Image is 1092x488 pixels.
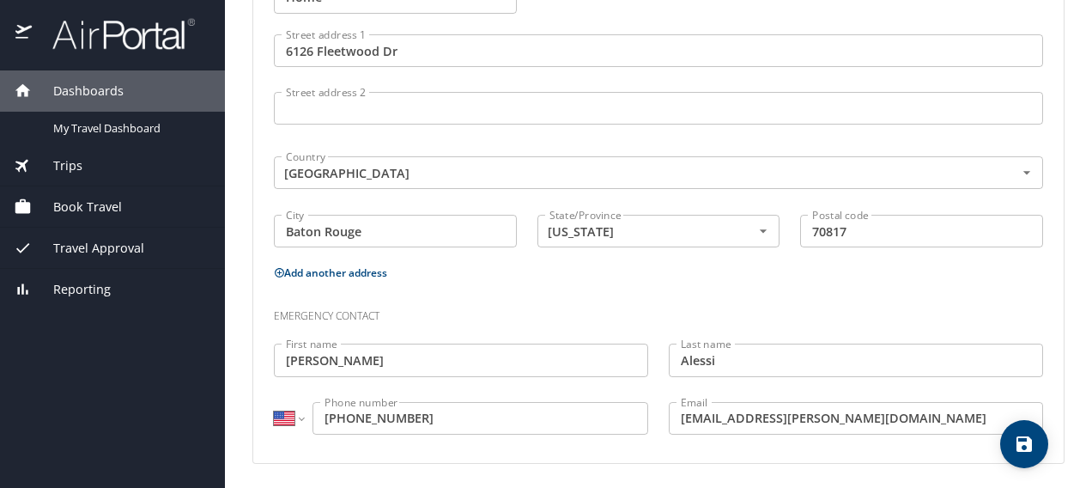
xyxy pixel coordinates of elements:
[753,221,773,241] button: Open
[274,297,1043,326] h3: Emergency contact
[1000,420,1048,468] button: save
[1016,162,1037,183] button: Open
[32,82,124,101] span: Dashboards
[33,17,195,51] img: airportal-logo.png
[32,239,144,258] span: Travel Approval
[32,198,122,217] span: Book Travel
[15,17,33,51] img: icon-airportal.png
[274,265,387,280] button: Add another address
[32,156,82,175] span: Trips
[53,120,204,137] span: My Travel Dashboard
[32,280,111,299] span: Reporting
